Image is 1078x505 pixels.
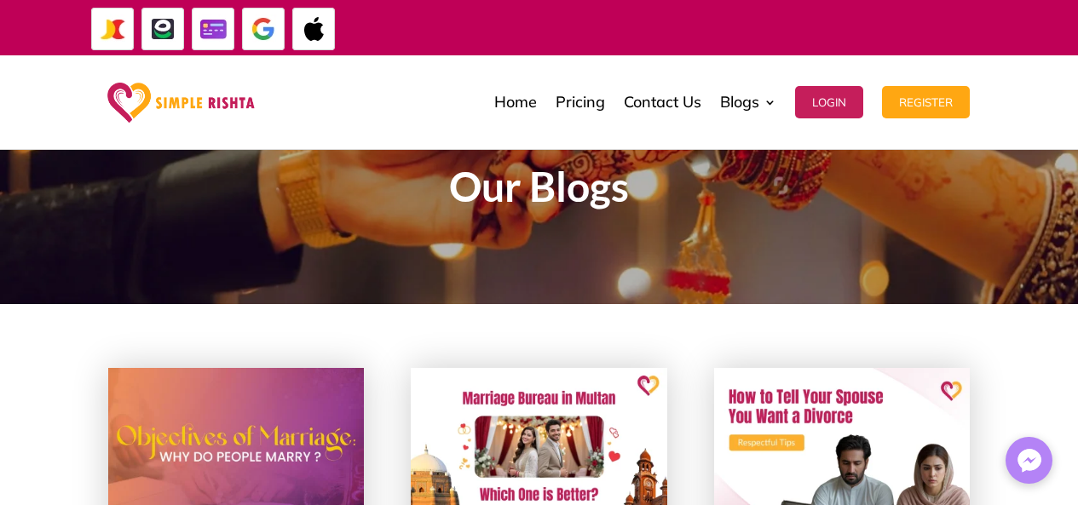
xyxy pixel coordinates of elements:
h1: Our Blogs [108,166,971,215]
a: Contact Us [624,60,701,145]
img: Messenger [1012,444,1046,478]
a: Register [882,60,970,145]
button: Register [882,86,970,118]
a: Login [795,60,863,145]
button: Login [795,86,863,118]
a: Pricing [556,60,605,145]
a: Home [494,60,537,145]
a: Blogs [720,60,776,145]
